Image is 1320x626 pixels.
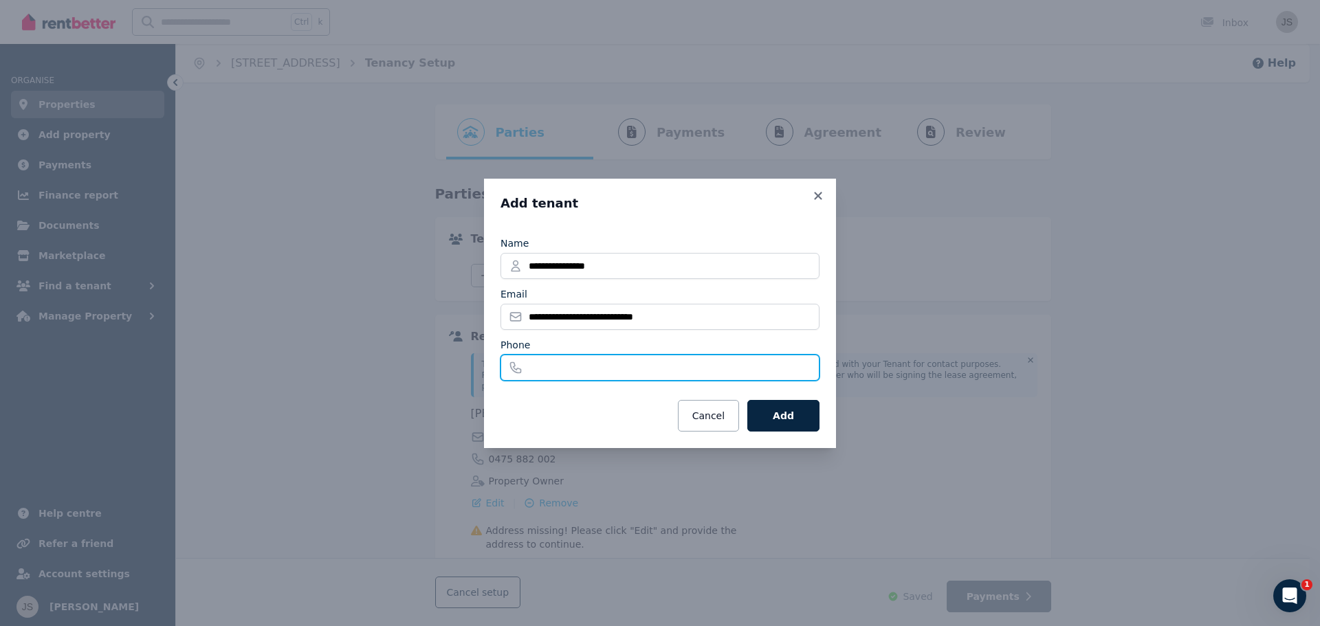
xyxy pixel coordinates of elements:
[500,338,530,352] label: Phone
[500,195,819,212] h3: Add tenant
[747,400,819,432] button: Add
[500,287,527,301] label: Email
[500,236,529,250] label: Name
[1273,579,1306,612] iframe: Intercom live chat
[678,400,739,432] button: Cancel
[1301,579,1312,590] span: 1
